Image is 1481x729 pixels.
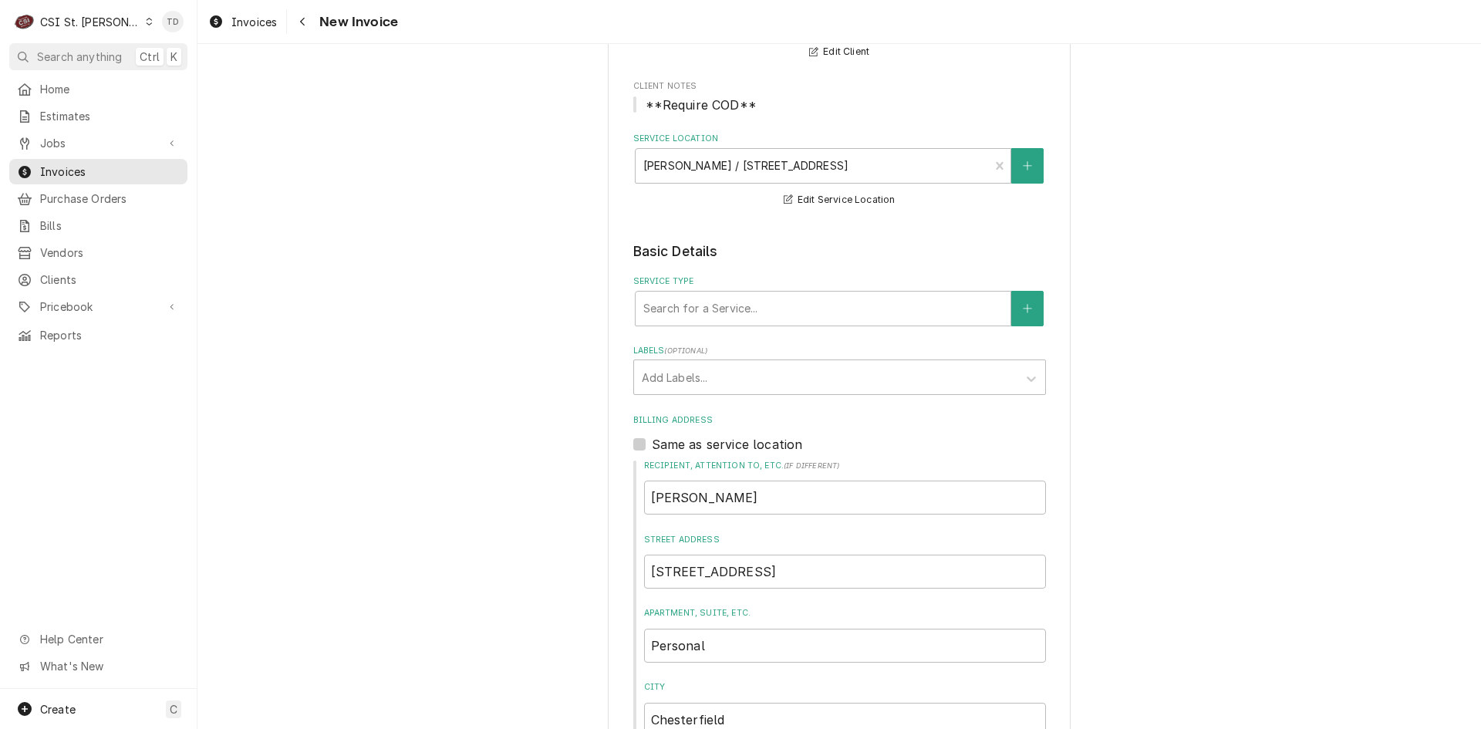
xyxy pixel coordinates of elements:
button: Edit Service Location [781,191,898,210]
a: Go to Pricebook [9,294,187,319]
label: Same as service location [652,435,803,454]
label: Street Address [644,534,1046,546]
div: CSI St. Louis's Avatar [14,11,35,32]
span: Bills [40,218,180,234]
a: Go to Help Center [9,626,187,652]
div: Tim Devereux's Avatar [162,11,184,32]
label: City [644,681,1046,694]
div: TD [162,11,184,32]
button: Edit Client [807,42,872,62]
label: Service Type [633,275,1046,288]
div: CSI St. [PERSON_NAME] [40,14,140,30]
button: Create New Location [1011,148,1044,184]
span: Invoices [231,14,277,30]
span: C [170,701,177,717]
label: Billing Address [633,414,1046,427]
button: Navigate back [290,9,315,34]
a: Invoices [9,159,187,184]
span: Vendors [40,245,180,261]
div: Apartment, Suite, etc. [644,607,1046,662]
div: Client Notes [633,80,1046,113]
span: K [170,49,177,65]
span: Invoices [40,164,180,180]
div: Recipient, Attention To, etc. [644,460,1046,515]
span: Jobs [40,135,157,151]
div: Labels [633,345,1046,395]
span: Ctrl [140,49,160,65]
span: What's New [40,658,178,674]
span: Home [40,81,180,97]
span: Client Notes [633,80,1046,93]
div: C [14,11,35,32]
label: Recipient, Attention To, etc. [644,460,1046,472]
label: Apartment, Suite, etc. [644,607,1046,619]
a: Home [9,76,187,102]
a: Go to Jobs [9,130,187,156]
span: Pricebook [40,299,157,315]
a: Purchase Orders [9,186,187,211]
span: Help Center [40,631,178,647]
label: Service Location [633,133,1046,145]
span: Clients [40,272,180,288]
span: Reports [40,327,180,343]
span: Create [40,703,76,716]
div: Street Address [644,534,1046,589]
span: Estimates [40,108,180,124]
button: Search anythingCtrlK [9,43,187,70]
span: Client Notes [633,96,1046,114]
button: Create New Service [1011,291,1044,326]
span: New Invoice [315,12,398,32]
span: ( optional ) [664,346,707,355]
a: Invoices [202,9,283,35]
span: Purchase Orders [40,191,180,207]
a: Clients [9,267,187,292]
svg: Create New Service [1023,303,1032,314]
a: Go to What's New [9,653,187,679]
a: Vendors [9,240,187,265]
legend: Basic Details [633,241,1046,262]
a: Reports [9,322,187,348]
svg: Create New Location [1023,160,1032,171]
span: ( if different ) [784,461,839,470]
label: Labels [633,345,1046,357]
a: Bills [9,213,187,238]
span: Search anything [37,49,122,65]
a: Estimates [9,103,187,129]
div: Service Type [633,275,1046,326]
div: Service Location [633,133,1046,209]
